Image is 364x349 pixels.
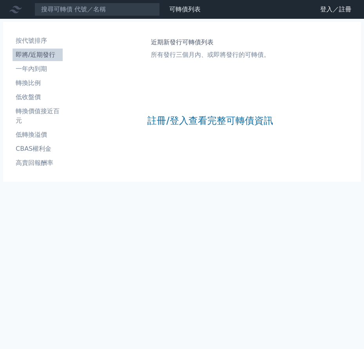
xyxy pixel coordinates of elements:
a: 即將/近期發行 [13,49,63,61]
li: 轉換比例 [13,78,63,88]
li: 低收盤價 [13,92,63,102]
a: 可轉債列表 [169,5,201,13]
li: 高賣回報酬率 [13,158,63,168]
li: 即將/近期發行 [13,50,63,60]
input: 搜尋可轉債 代號／名稱 [34,3,160,16]
a: 高賣回報酬率 [13,157,63,169]
li: 按代號排序 [13,36,63,45]
a: 轉換比例 [13,77,63,89]
a: 低收盤價 [13,91,63,103]
a: 按代號排序 [13,34,63,47]
li: 一年內到期 [13,64,63,74]
li: 低轉換溢價 [13,130,63,139]
a: 低轉換溢價 [13,128,63,141]
a: 一年內到期 [13,63,63,75]
a: 登入／註冊 [314,3,358,16]
li: 轉換價值接近百元 [13,107,63,125]
a: 轉換價值接近百元 [13,105,63,127]
h1: 近期新發行可轉債列表 [151,38,270,47]
a: CBAS權利金 [13,143,63,155]
a: 註冊/登入查看完整可轉債資訊 [147,114,273,127]
li: CBAS權利金 [13,144,63,154]
p: 所有發行三個月內、或即將發行的可轉債。 [151,50,270,60]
